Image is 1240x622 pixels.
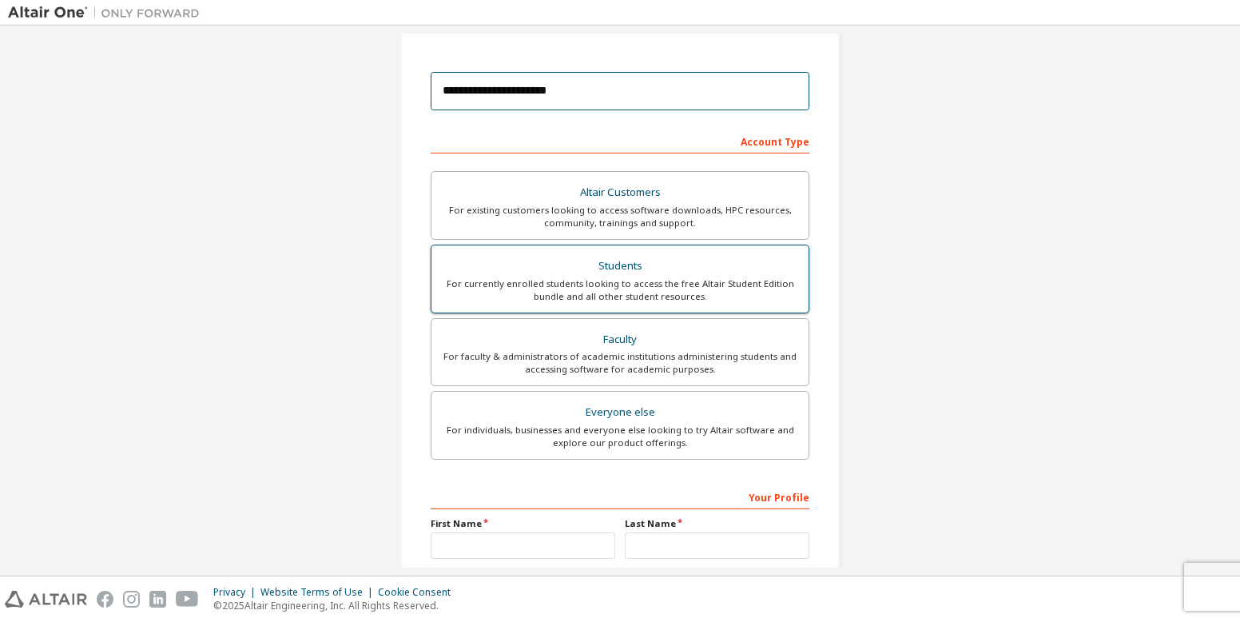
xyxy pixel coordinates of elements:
[213,586,260,599] div: Privacy
[260,586,378,599] div: Website Terms of Use
[149,591,166,608] img: linkedin.svg
[97,591,113,608] img: facebook.svg
[5,591,87,608] img: altair_logo.svg
[441,424,799,449] div: For individuals, businesses and everyone else looking to try Altair software and explore our prod...
[441,350,799,376] div: For faculty & administrators of academic institutions administering students and accessing softwa...
[441,181,799,204] div: Altair Customers
[441,277,799,303] div: For currently enrolled students looking to access the free Altair Student Edition bundle and all ...
[176,591,199,608] img: youtube.svg
[431,484,809,509] div: Your Profile
[441,329,799,351] div: Faculty
[431,128,809,154] div: Account Type
[431,517,615,530] label: First Name
[123,591,140,608] img: instagram.svg
[213,599,460,612] p: © 2025 Altair Engineering, Inc. All Rights Reserved.
[441,204,799,229] div: For existing customers looking to access software downloads, HPC resources, community, trainings ...
[441,255,799,277] div: Students
[378,586,460,599] div: Cookie Consent
[441,401,799,424] div: Everyone else
[625,517,809,530] label: Last Name
[8,5,208,21] img: Altair One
